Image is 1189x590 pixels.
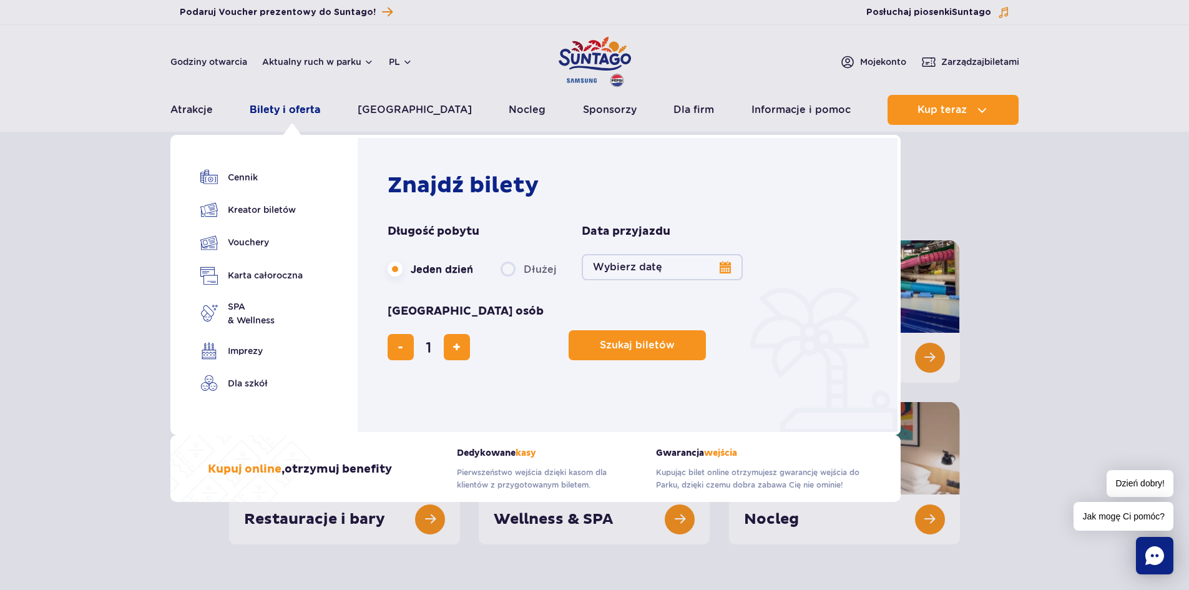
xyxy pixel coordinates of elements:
[1136,537,1173,574] div: Chat
[388,172,539,199] strong: Znajdź bilety
[860,56,906,68] span: Moje konto
[941,56,1019,68] span: Zarządzaj biletami
[200,300,303,327] a: SPA& Wellness
[656,466,863,491] p: Kupując bilet online otrzymujesz gwarancję wejścia do Parku, dzięki czemu dobra zabawa Cię nie om...
[208,462,392,477] h3: , otrzymuj benefity
[569,330,706,360] button: Szukaj biletów
[250,95,320,125] a: Bilety i oferta
[200,375,303,392] a: Dla szkół
[704,448,737,458] span: wejścia
[888,95,1019,125] button: Kup teraz
[200,234,303,252] a: Vouchery
[200,267,303,285] a: Karta całoroczna
[444,334,470,360] button: dodaj bilet
[388,334,414,360] button: usuń bilet
[200,342,303,360] a: Imprezy
[200,201,303,219] a: Kreator biletów
[358,95,472,125] a: [GEOGRAPHIC_DATA]
[582,224,670,239] span: Data przyjazdu
[921,54,1019,69] a: Zarządzajbiletami
[751,95,851,125] a: Informacje i pomoc
[600,340,675,351] span: Szukaj biletów
[516,448,536,458] span: kasy
[170,56,247,68] a: Godziny otwarcia
[457,466,637,491] p: Pierwszeństwo wejścia dzięki kasom dla klientów z przygotowanym biletem.
[656,448,863,458] strong: Gwarancja
[388,256,473,282] label: Jeden dzień
[582,254,743,280] button: Wybierz datę
[917,104,967,116] span: Kup teraz
[389,56,413,68] button: pl
[200,169,303,186] a: Cennik
[170,95,213,125] a: Atrakcje
[1107,470,1173,497] span: Dzień dobry!
[208,462,281,476] span: Kupuj online
[388,224,874,360] form: Planowanie wizyty w Park of Poland
[501,256,557,282] label: Dłużej
[1074,502,1173,531] span: Jak mogę Ci pomóc?
[840,54,906,69] a: Mojekonto
[228,300,275,327] span: SPA & Wellness
[583,95,637,125] a: Sponsorzy
[262,57,374,67] button: Aktualny ruch w parku
[509,95,546,125] a: Nocleg
[414,332,444,362] input: liczba biletów
[673,95,714,125] a: Dla firm
[457,448,637,458] strong: Dedykowane
[388,224,479,239] span: Długość pobytu
[388,304,544,319] span: [GEOGRAPHIC_DATA] osób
